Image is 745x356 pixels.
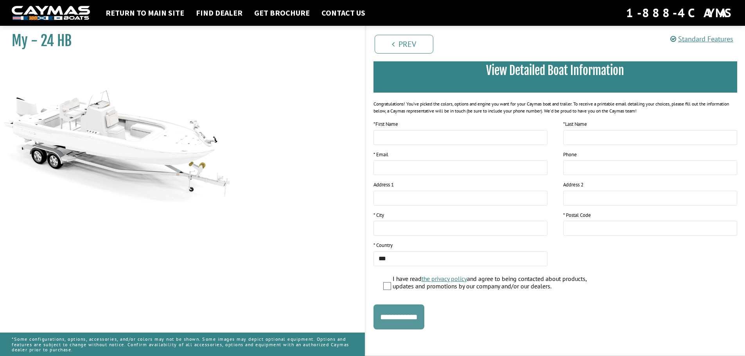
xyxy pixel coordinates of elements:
h1: My - 24 HB [12,32,345,50]
label: Address 2 [563,181,583,189]
h3: View Detailed Boat Information [385,63,726,78]
a: Return to main site [102,8,188,18]
label: * Country [373,242,393,249]
a: Get Brochure [250,8,314,18]
label: I have read and agree to being contacted about products, updates and promotions by our company an... [393,275,605,292]
div: Congratulations! You’ve picked the colors, options and engine you want for your Caymas boat and t... [373,100,738,114]
a: the privacy policy [422,275,467,283]
label: * Postal Code [563,211,591,219]
img: white-logo-c9c8dbefe5ff5ceceb0f0178aa75bf4bb51f6bca0971e226c86eb53dfe498488.png [12,6,90,20]
label: * City [373,211,384,219]
label: Phone [563,151,577,159]
p: *Some configurations, options, accessories, and/or colors may not be shown. Some images may depic... [12,333,353,356]
a: Contact Us [318,8,369,18]
a: Prev [375,35,433,54]
div: 1-888-4CAYMAS [626,4,733,21]
label: * Email [373,151,388,159]
label: First Name [373,120,398,128]
label: Address 1 [373,181,394,189]
a: Find Dealer [192,8,246,18]
label: Last Name [563,120,587,128]
a: Standard Features [670,34,733,43]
